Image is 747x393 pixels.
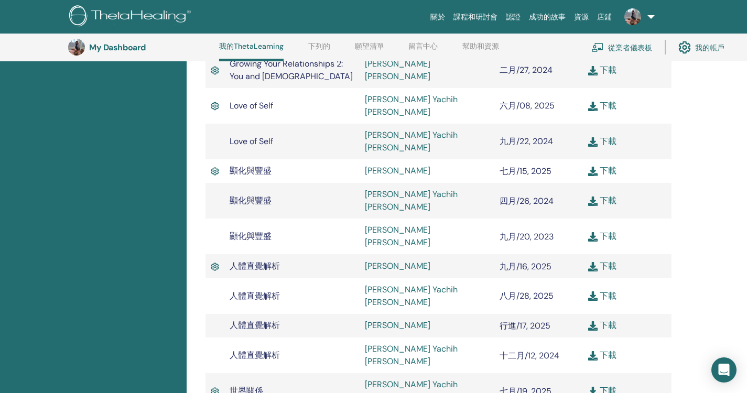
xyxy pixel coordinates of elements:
[593,7,616,27] a: 店鋪
[588,100,616,111] a: 下載
[69,5,194,29] img: logo.png
[462,42,499,59] a: 幫助和資源
[355,41,384,51] font: 願望清單
[230,231,272,242] font: 顯化與豐盛
[230,58,353,82] font: Growing Your Relationships 2: You and [DEMOGRAPHIC_DATA]
[588,66,598,75] img: download.svg
[711,357,737,383] div: Open Intercom Messenger
[588,136,616,147] a: 下載
[588,262,598,271] img: download.svg
[591,42,604,52] img: chalkboard-teacher.svg
[230,195,272,206] font: 顯化與豐盛
[68,39,85,56] img: default.jpg
[588,165,616,176] a: 下載
[506,13,521,21] font: 認證
[588,351,598,361] img: download.svg
[500,64,553,75] font: 二月/27, 2024
[500,166,551,177] font: 七月/15, 2025
[600,350,616,361] font: 下載
[365,260,430,271] a: [PERSON_NAME]
[588,290,616,301] a: 下載
[600,290,616,301] font: 下載
[211,166,219,177] img: Active Certificate
[449,7,502,27] a: 課程和研討會
[588,232,598,242] img: download.svg
[426,7,449,27] a: 關於
[588,260,616,271] a: 下載
[408,41,438,51] font: 留言中心
[588,291,598,301] img: download.svg
[365,129,458,153] a: [PERSON_NAME] Yachih [PERSON_NAME]
[365,58,430,82] a: [PERSON_NAME] [PERSON_NAME]
[230,290,280,301] font: 人體直覺解析
[365,284,458,308] a: [PERSON_NAME] Yachih [PERSON_NAME]
[624,8,641,25] img: default.jpg
[230,350,280,361] font: 人體直覺解析
[462,41,499,51] font: 幫助和資源
[219,42,284,61] a: 我的ThetaLearning
[600,260,616,271] font: 下載
[574,13,589,21] font: 資源
[588,167,598,176] img: download.svg
[365,94,458,117] a: [PERSON_NAME] Yachih [PERSON_NAME]
[588,231,616,242] a: 下載
[600,195,616,206] font: 下載
[365,320,430,331] a: [PERSON_NAME]
[588,350,616,361] a: 下載
[355,42,384,59] a: 願望清單
[600,64,616,75] font: 下載
[502,7,525,27] a: 認證
[608,43,652,52] font: 從業者儀表板
[230,165,272,176] font: 顯化與豐盛
[308,41,330,51] font: 下列的
[591,36,652,59] a: 從業者儀表板
[678,38,691,56] img: cog.svg
[500,261,551,272] font: 九月/16, 2025
[600,136,616,147] font: 下載
[211,100,219,112] img: Active Certificate
[219,41,284,51] font: 我的ThetaLearning
[230,100,273,111] font: Love of Self
[588,196,598,206] img: download.svg
[588,321,598,331] img: download.svg
[365,165,430,176] a: [PERSON_NAME]
[500,195,554,206] font: 四月/26, 2024
[570,7,593,27] a: 資源
[408,42,438,59] a: 留言中心
[453,13,497,21] font: 課程和研討會
[529,13,566,21] font: 成功的故事
[500,320,550,331] font: 行進/17, 2025
[678,36,724,59] a: 我的帳戶
[500,136,553,147] font: 九月/22, 2024
[500,100,555,111] font: 六月/08, 2025
[230,320,280,331] font: 人體直覺解析
[525,7,570,27] a: 成功的故事
[600,165,616,176] font: 下載
[600,100,616,111] font: 下載
[588,102,598,111] img: download.svg
[89,42,146,53] font: My Dashboard
[365,224,430,248] a: [PERSON_NAME] [PERSON_NAME]
[597,13,612,21] font: 店鋪
[695,43,724,52] font: 我的帳戶
[308,42,330,59] a: 下列的
[365,343,458,367] a: [PERSON_NAME] Yachih [PERSON_NAME]
[600,320,616,331] font: 下載
[588,64,616,75] a: 下載
[500,290,554,301] font: 八月/28, 2025
[430,13,445,21] font: 關於
[365,189,458,212] a: [PERSON_NAME] Yachih [PERSON_NAME]
[211,64,219,76] img: Active Certificate
[600,231,616,242] font: 下載
[588,195,616,206] a: 下載
[230,136,273,147] font: Love of Self
[211,261,219,272] img: Active Certificate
